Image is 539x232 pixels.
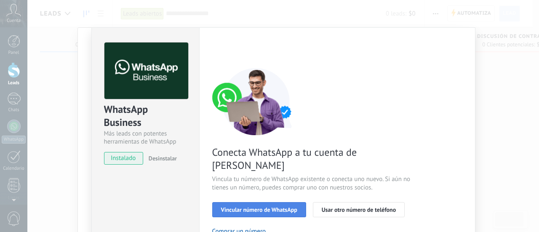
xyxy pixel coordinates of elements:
img: connect number [212,68,301,135]
button: Desinstalar [145,152,177,165]
div: Más leads con potentes herramientas de WhatsApp [104,130,187,146]
span: Conecta WhatsApp a tu cuenta de [PERSON_NAME] [212,146,413,172]
span: Vincula tu número de WhatsApp existente o conecta uno nuevo. Si aún no tienes un número, puedes c... [212,175,413,192]
div: WhatsApp Business [104,103,187,130]
span: Desinstalar [149,155,177,162]
button: Vincular número de WhatsApp [212,202,306,217]
span: Vincular número de WhatsApp [221,207,297,213]
button: Usar otro número de teléfono [313,202,405,217]
span: instalado [104,152,143,165]
img: logo_main.png [104,43,188,99]
span: Usar otro número de teléfono [322,207,396,213]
